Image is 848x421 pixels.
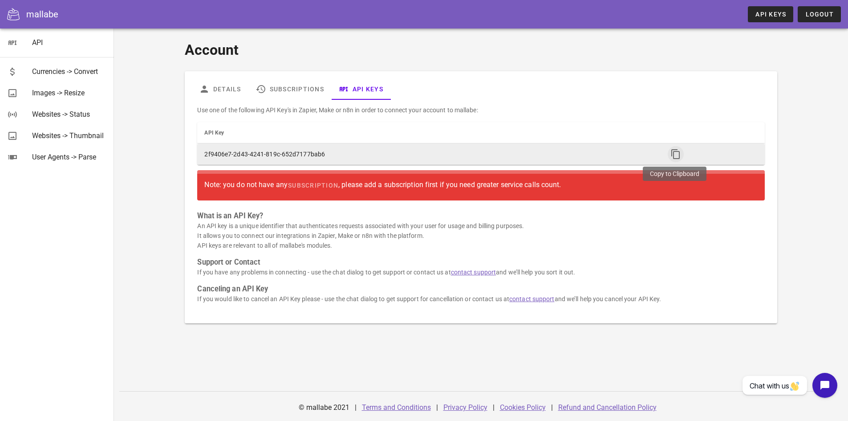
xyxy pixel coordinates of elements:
[288,182,338,189] span: subscription
[192,78,248,100] a: Details
[204,130,224,136] span: API Key
[355,397,357,418] div: |
[362,403,431,412] a: Terms and Conditions
[197,143,660,165] td: 2f9406e7-2d43-4241-819c-652d7177bab6
[755,11,786,18] span: API Keys
[32,131,107,140] div: Websites -> Thumbnail
[509,295,555,302] a: contact support
[32,110,107,119] div: Websites -> Status
[248,78,331,100] a: Subscriptions
[197,284,764,294] h3: Canceling an API Key
[185,39,777,61] h1: Account
[451,269,496,276] a: contact support
[436,397,438,418] div: |
[197,258,764,267] h3: Support or Contact
[558,403,657,412] a: Refund and Cancellation Policy
[32,153,107,161] div: User Agents -> Parse
[197,122,660,143] th: API Key: Not sorted. Activate to sort ascending.
[443,403,487,412] a: Privacy Policy
[197,294,764,304] p: If you would like to cancel an API Key please - use the chat dialog to get support for cancellati...
[32,38,107,47] div: API
[32,67,107,76] div: Currencies -> Convert
[288,177,338,193] a: subscription
[197,105,764,115] p: Use one of the following API Key's in Zapier, Make or n8n in order to connect your account to mal...
[493,397,495,418] div: |
[551,397,553,418] div: |
[32,89,107,97] div: Images -> Resize
[26,8,58,21] div: mallabe
[197,211,764,221] h3: What is an API Key?
[204,177,757,193] div: Note: you do not have any , please add a subscription first if you need greater service calls count.
[331,78,390,100] a: API Keys
[197,267,764,277] p: If you have any problems in connecting - use the chat dialog to get support or contact us at and ...
[293,397,355,418] div: © mallabe 2021
[748,6,793,22] a: API Keys
[805,11,834,18] span: Logout
[798,6,841,22] button: Logout
[197,221,764,250] p: An API key is a unique identifier that authenticates requests associated with your user for usage...
[500,403,546,412] a: Cookies Policy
